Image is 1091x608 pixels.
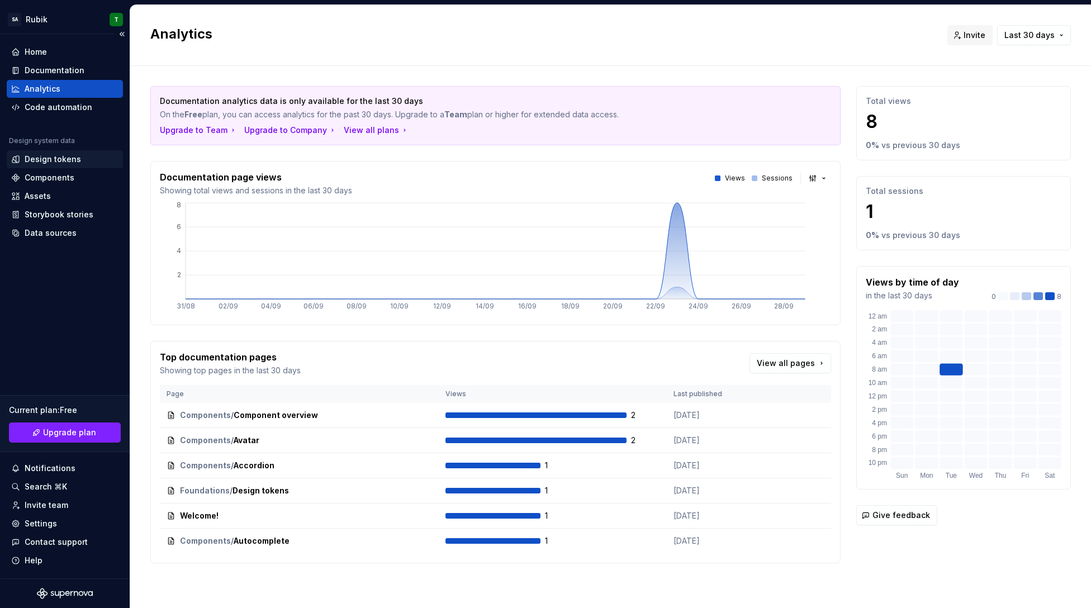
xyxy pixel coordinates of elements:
[114,15,118,24] div: T
[872,325,887,333] text: 2 am
[689,302,708,310] tspan: 24/09
[7,206,123,224] a: Storybook stories
[866,111,1061,133] p: 8
[26,14,48,25] div: Rubik
[25,463,75,474] div: Notifications
[234,435,259,446] span: Avatar
[177,201,181,209] tspan: 8
[866,140,879,151] p: 0 %
[231,410,234,421] span: /
[545,460,574,471] span: 1
[8,13,21,26] div: SA
[872,433,887,440] text: 6 pm
[25,172,74,183] div: Components
[872,446,887,454] text: 8 pm
[177,270,181,279] tspan: 2
[234,460,274,471] span: Accordion
[230,485,233,496] span: /
[869,392,887,400] text: 12 pm
[872,406,887,414] text: 2 pm
[866,230,879,241] p: 0 %
[344,125,409,136] button: View all plans
[233,485,289,496] span: Design tokens
[7,459,123,477] button: Notifications
[757,358,815,369] span: View all pages
[997,25,1071,45] button: Last 30 days
[992,292,1061,301] div: 8
[866,96,1061,107] p: Total views
[114,26,130,42] button: Collapse sidebar
[545,510,574,521] span: 1
[946,472,957,479] text: Tue
[856,505,937,525] button: Give feedback
[545,535,574,547] span: 1
[303,302,324,310] tspan: 06/09
[160,385,439,403] th: Page
[25,555,42,566] div: Help
[25,83,60,94] div: Analytics
[160,109,753,120] p: On the plan, you can access analytics for the past 30 days. Upgrade to a plan or higher for exten...
[160,365,301,376] p: Showing top pages in the last 30 days
[25,209,93,220] div: Storybook stories
[390,302,409,310] tspan: 10/09
[160,125,238,136] button: Upgrade to Team
[25,102,92,113] div: Code automation
[7,169,123,187] a: Components
[25,227,77,239] div: Data sources
[160,96,753,107] p: Documentation analytics data is only available for the last 30 days
[1045,472,1055,479] text: Sat
[732,302,751,310] tspan: 26/09
[25,46,47,58] div: Home
[261,302,281,310] tspan: 04/09
[518,302,537,310] tspan: 16/09
[43,427,96,438] span: Upgrade plan
[7,478,123,496] button: Search ⌘K
[180,460,231,471] span: Components
[444,110,467,119] strong: Team
[774,302,794,310] tspan: 28/09
[244,125,337,136] button: Upgrade to Company
[750,353,831,373] a: View all pages
[7,98,123,116] a: Code automation
[25,500,68,511] div: Invite team
[631,410,660,421] span: 2
[25,481,67,492] div: Search ⌘K
[866,201,1061,223] p: 1
[762,174,793,183] p: Sessions
[673,485,757,496] p: [DATE]
[673,510,757,521] p: [DATE]
[37,588,93,599] svg: Supernova Logo
[439,385,667,403] th: Views
[872,339,887,346] text: 4 am
[25,191,51,202] div: Assets
[2,7,127,31] button: SARubikT
[896,472,908,479] text: Sun
[869,379,887,387] text: 10 am
[160,170,352,184] p: Documentation page views
[150,25,934,43] h2: Analytics
[180,535,231,547] span: Components
[673,410,757,421] p: [DATE]
[992,292,996,301] p: 0
[7,224,123,242] a: Data sources
[667,385,764,403] th: Last published
[177,302,195,310] tspan: 31/08
[881,230,960,241] p: vs previous 30 days
[947,25,993,45] button: Invite
[673,435,757,446] p: [DATE]
[7,43,123,61] a: Home
[180,410,231,421] span: Components
[234,410,318,421] span: Component overview
[231,535,234,547] span: /
[25,518,57,529] div: Settings
[9,405,121,416] div: Current plan : Free
[964,30,985,41] span: Invite
[7,61,123,79] a: Documentation
[433,302,451,310] tspan: 12/09
[920,472,933,479] text: Mon
[25,154,81,165] div: Design tokens
[9,422,121,443] a: Upgrade plan
[545,485,574,496] span: 1
[869,459,887,467] text: 10 pm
